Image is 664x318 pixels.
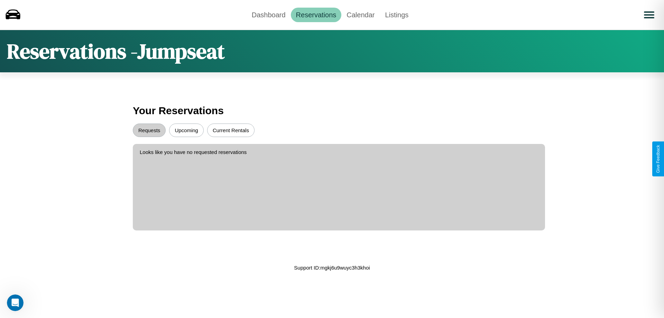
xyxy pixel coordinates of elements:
p: Looks like you have no requested reservations [140,147,538,157]
a: Listings [380,8,414,22]
a: Dashboard [247,8,291,22]
button: Open menu [639,5,659,25]
iframe: Intercom live chat [7,294,24,311]
button: Upcoming [169,124,204,137]
h1: Reservations - Jumpseat [7,37,225,65]
div: Give Feedback [656,145,661,173]
h3: Your Reservations [133,101,531,120]
a: Calendar [341,8,380,22]
a: Reservations [291,8,342,22]
button: Requests [133,124,166,137]
button: Current Rentals [207,124,255,137]
p: Support ID: mgkj6u9wuyc3h3khoi [294,263,370,272]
